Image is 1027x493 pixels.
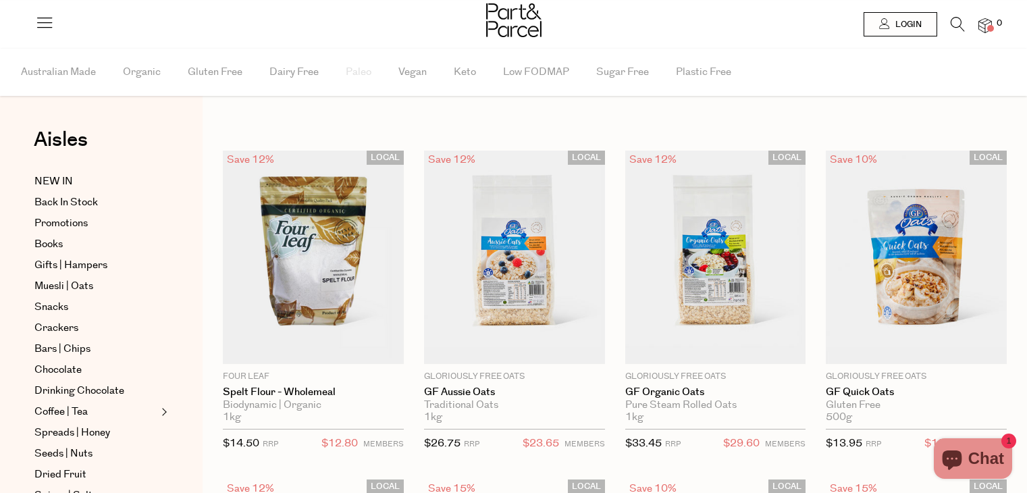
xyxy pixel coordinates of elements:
[34,383,157,399] a: Drinking Chocolate
[625,151,806,364] img: GF Organic Oats
[34,174,157,190] a: NEW IN
[978,18,992,32] a: 0
[523,435,559,452] span: $23.65
[158,404,167,420] button: Expand/Collapse Coffee | Tea
[321,435,358,452] span: $12.80
[34,425,110,441] span: Spreads | Honey
[34,467,157,483] a: Dried Fruit
[424,436,460,450] span: $26.75
[424,151,605,364] img: GF Aussie Oats
[346,49,371,96] span: Paleo
[123,49,161,96] span: Organic
[34,257,157,274] a: Gifts | Hampers
[970,151,1007,165] span: LOCAL
[625,151,681,169] div: Save 12%
[34,299,68,315] span: Snacks
[454,49,476,96] span: Keto
[564,439,605,449] small: MEMBERS
[34,383,124,399] span: Drinking Chocolate
[263,439,278,449] small: RRP
[34,278,93,294] span: Muesli | Oats
[223,151,278,169] div: Save 12%
[826,371,1007,383] p: Gloriously Free Oats
[424,399,605,411] div: Traditional Oats
[866,439,881,449] small: RRP
[34,341,90,357] span: Bars | Chips
[864,12,937,36] a: Login
[34,320,157,336] a: Crackers
[765,439,806,449] small: MEMBERS
[596,49,649,96] span: Sugar Free
[34,404,88,420] span: Coffee | Tea
[568,151,605,165] span: LOCAL
[768,151,806,165] span: LOCAL
[34,299,157,315] a: Snacks
[625,371,806,383] p: Gloriously Free Oats
[34,236,157,253] a: Books
[223,411,241,423] span: 1kg
[826,399,1007,411] div: Gluten Free
[625,399,806,411] div: Pure Steam Rolled Oats
[34,467,86,483] span: Dried Fruit
[625,411,643,423] span: 1kg
[924,435,961,452] span: $12.60
[223,386,404,398] a: Spelt Flour - Wholemeal
[424,151,479,169] div: Save 12%
[826,151,1007,364] img: GF Quick Oats
[34,425,157,441] a: Spreads | Honey
[269,49,319,96] span: Dairy Free
[34,130,88,163] a: Aisles
[34,215,88,232] span: Promotions
[34,257,107,274] span: Gifts | Hampers
[34,341,157,357] a: Bars | Chips
[503,49,569,96] span: Low FODMAP
[486,3,542,37] img: Part&Parcel
[367,151,404,165] span: LOCAL
[34,174,73,190] span: NEW IN
[34,362,82,378] span: Chocolate
[424,371,605,383] p: Gloriously Free Oats
[993,18,1005,30] span: 0
[34,236,63,253] span: Books
[424,386,605,398] a: GF Aussie Oats
[363,439,404,449] small: MEMBERS
[223,436,259,450] span: $14.50
[34,194,98,211] span: Back In Stock
[892,19,922,30] span: Login
[676,49,731,96] span: Plastic Free
[930,438,1016,482] inbox-online-store-chat: Shopify online store chat
[34,278,157,294] a: Muesli | Oats
[34,194,157,211] a: Back In Stock
[34,320,78,336] span: Crackers
[723,435,760,452] span: $29.60
[188,49,242,96] span: Gluten Free
[826,436,862,450] span: $13.95
[826,151,881,169] div: Save 10%
[398,49,427,96] span: Vegan
[34,446,93,462] span: Seeds | Nuts
[665,439,681,449] small: RRP
[34,446,157,462] a: Seeds | Nuts
[34,215,157,232] a: Promotions
[34,125,88,155] span: Aisles
[34,362,157,378] a: Chocolate
[464,439,479,449] small: RRP
[625,436,662,450] span: $33.45
[424,411,442,423] span: 1kg
[223,151,404,364] img: Spelt Flour - Wholemeal
[826,386,1007,398] a: GF Quick Oats
[826,411,852,423] span: 500g
[21,49,96,96] span: Australian Made
[223,371,404,383] p: Four Leaf
[625,386,806,398] a: GF Organic Oats
[34,404,157,420] a: Coffee | Tea
[223,399,404,411] div: Biodynamic | Organic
